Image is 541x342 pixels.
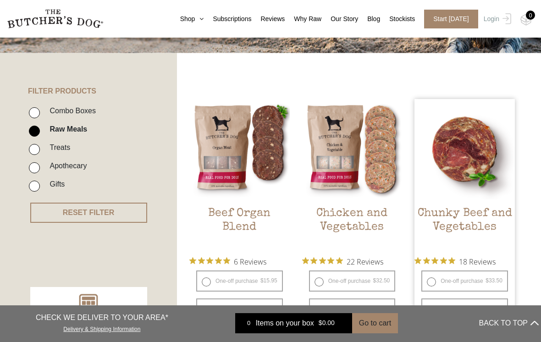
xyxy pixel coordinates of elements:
a: Delivery & Shipping Information [63,324,140,332]
h2: Chunky Beef and Vegetables [414,207,515,250]
span: Start [DATE] [424,10,478,28]
span: $ [486,277,489,284]
span: 22 Reviews [347,254,383,268]
h2: Beef Organ Blend [189,207,290,250]
bdi: 0.00 [319,320,335,327]
button: BACK TO TOP [479,312,539,334]
a: 0 Items on your box $0.00 [235,313,352,333]
a: Stockists [380,14,415,24]
a: Subscriptions [204,14,251,24]
img: TBD_Cart-Empty.png [520,14,532,26]
a: Our Story [321,14,358,24]
a: Blog [358,14,380,24]
a: Chicken and VegetablesChicken and Vegetables [302,99,403,250]
a: Chunky Beef and Vegetables [414,99,515,250]
button: Rated 5 out of 5 stars from 6 reviews. Jump to reviews. [189,254,266,268]
button: RESET FILTER [30,203,147,223]
a: Shop [171,14,204,24]
a: Login [481,10,511,28]
img: Chicken and Vegetables [302,99,403,199]
label: Treats [45,141,70,154]
img: Beef Organ Blend [189,99,290,199]
h2: Chicken and Vegetables [302,207,403,250]
label: Subscribe & Save [196,298,283,320]
a: Beef Organ BlendBeef Organ Blend [189,99,290,250]
a: Why Raw [285,14,321,24]
span: 18 Reviews [459,254,496,268]
span: $ [373,277,376,284]
label: Apothecary [45,160,87,172]
label: Subscribe & Save [309,298,396,320]
button: Rated 5 out of 5 stars from 18 reviews. Jump to reviews. [414,254,496,268]
button: Go to cart [352,313,398,333]
label: One-off purchase [421,270,508,292]
label: Gifts [45,178,65,190]
label: Subscribe & Save [421,298,508,320]
bdi: 15.95 [260,277,277,284]
span: 6 Reviews [234,254,266,268]
a: Start [DATE] [415,10,481,28]
label: One-off purchase [309,270,396,292]
bdi: 33.50 [486,277,502,284]
bdi: 32.50 [373,277,390,284]
p: CHECK WE DELIVER TO YOUR AREA* [36,312,168,323]
span: Items on your box [256,318,314,329]
button: Rated 4.9 out of 5 stars from 22 reviews. Jump to reviews. [302,254,383,268]
div: 0 [242,319,256,328]
div: 0 [526,11,535,20]
span: $ [319,320,322,327]
label: Raw Meals [45,123,87,135]
a: Reviews [251,14,285,24]
span: $ [260,277,264,284]
label: One-off purchase [196,270,283,292]
label: Combo Boxes [45,105,96,117]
